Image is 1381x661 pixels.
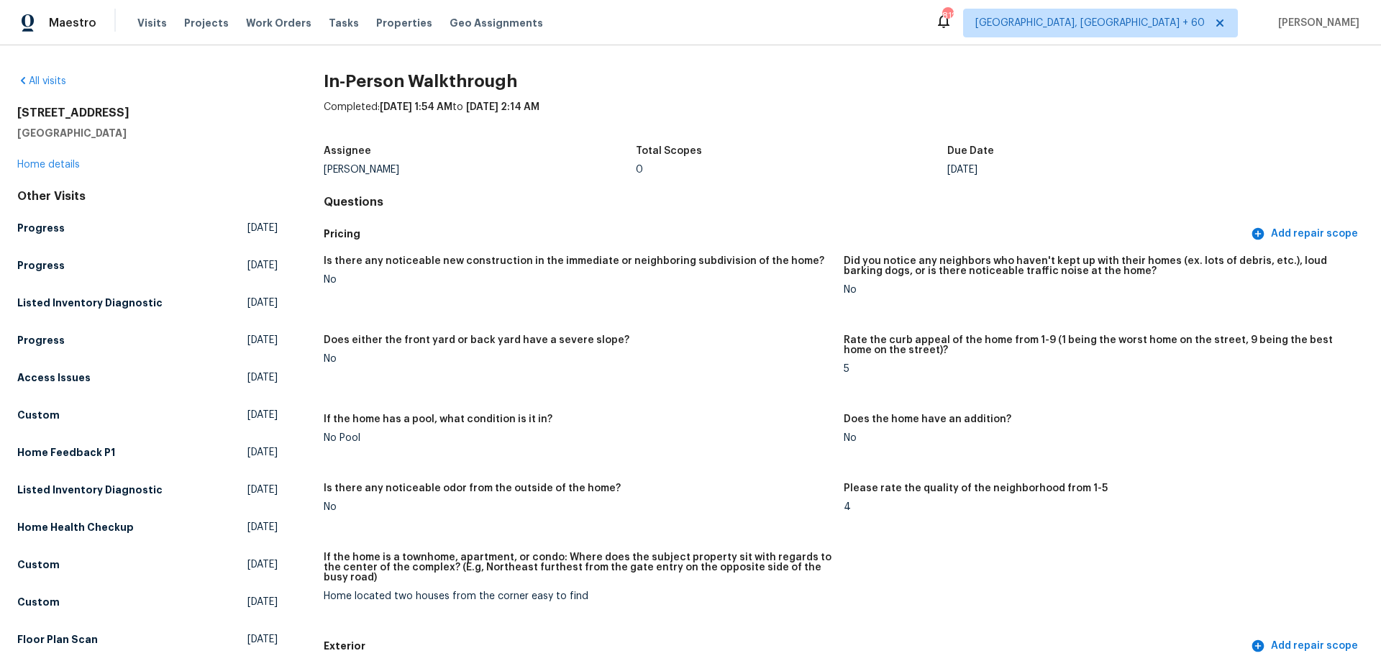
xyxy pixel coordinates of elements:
h5: Is there any noticeable odor from the outside of the home? [324,483,621,493]
h5: Listed Inventory Diagnostic [17,483,163,497]
h5: Home Feedback P1 [17,445,115,460]
h5: Progress [17,333,65,347]
h5: Total Scopes [636,146,702,156]
h5: Did you notice any neighbors who haven't kept up with their homes (ex. lots of debris, etc.), lou... [844,256,1352,276]
a: Home Feedback P1[DATE] [17,439,278,465]
span: [PERSON_NAME] [1272,16,1359,30]
span: Properties [376,16,432,30]
h2: [STREET_ADDRESS] [17,106,278,120]
h5: Home Health Checkup [17,520,134,534]
a: Listed Inventory Diagnostic[DATE] [17,477,278,503]
div: No [324,502,832,512]
div: Completed: to [324,100,1364,137]
div: No Pool [324,433,832,443]
h5: Rate the curb appeal of the home from 1-9 (1 being the worst home on the street, 9 being the best... [844,335,1352,355]
span: Work Orders [246,16,311,30]
a: Custom[DATE] [17,402,278,428]
span: [DATE] [247,258,278,273]
h5: Exterior [324,639,1248,654]
span: [DATE] [247,370,278,385]
h5: Please rate the quality of the neighborhood from 1-5 [844,483,1108,493]
div: Other Visits [17,189,278,204]
button: Add repair scope [1248,221,1364,247]
div: 812 [942,9,952,23]
div: No [324,354,832,364]
span: [DATE] [247,445,278,460]
h5: Progress [17,258,65,273]
button: Add repair scope [1248,633,1364,660]
span: [DATE] [247,333,278,347]
div: Home located two houses from the corner easy to find [324,591,832,601]
h5: If the home has a pool, what condition is it in? [324,414,552,424]
span: Projects [184,16,229,30]
span: Add repair scope [1254,225,1358,243]
h5: [GEOGRAPHIC_DATA] [17,126,278,140]
span: Visits [137,16,167,30]
span: [DATE] [247,296,278,310]
h5: If the home is a townhome, apartment, or condo: Where does the subject property sit with regards ... [324,552,832,583]
div: 0 [636,165,948,175]
a: Progress[DATE] [17,252,278,278]
a: Access Issues[DATE] [17,365,278,391]
div: No [844,433,1352,443]
span: Add repair scope [1254,637,1358,655]
a: Floor Plan Scan[DATE] [17,626,278,652]
div: [PERSON_NAME] [324,165,636,175]
div: 5 [844,364,1352,374]
a: Progress[DATE] [17,215,278,241]
a: Home details [17,160,80,170]
h5: Is there any noticeable new construction in the immediate or neighboring subdivision of the home? [324,256,824,266]
h5: Listed Inventory Diagnostic [17,296,163,310]
span: [DATE] [247,595,278,609]
h5: Does the home have an addition? [844,414,1011,424]
div: 4 [844,502,1352,512]
h5: Floor Plan Scan [17,632,98,647]
a: Home Health Checkup[DATE] [17,514,278,540]
h5: Custom [17,557,60,572]
h5: Custom [17,408,60,422]
h2: In-Person Walkthrough [324,74,1364,88]
h5: Assignee [324,146,371,156]
h5: Progress [17,221,65,235]
h5: Does either the front yard or back yard have a severe slope? [324,335,629,345]
a: Listed Inventory Diagnostic[DATE] [17,290,278,316]
a: Progress[DATE] [17,327,278,353]
h5: Custom [17,595,60,609]
span: Maestro [49,16,96,30]
span: [DATE] [247,221,278,235]
span: Geo Assignments [450,16,543,30]
h5: Access Issues [17,370,91,385]
span: [DATE] 2:14 AM [466,102,539,112]
div: [DATE] [947,165,1259,175]
span: [DATE] [247,520,278,534]
span: [DATE] [247,557,278,572]
a: Custom[DATE] [17,589,278,615]
a: Custom[DATE] [17,552,278,578]
span: [DATE] [247,483,278,497]
span: [GEOGRAPHIC_DATA], [GEOGRAPHIC_DATA] + 60 [975,16,1205,30]
span: [DATE] [247,632,278,647]
span: [DATE] [247,408,278,422]
div: No [324,275,832,285]
span: [DATE] 1:54 AM [380,102,452,112]
h4: Questions [324,195,1364,209]
h5: Pricing [324,227,1248,242]
span: Tasks [329,18,359,28]
a: All visits [17,76,66,86]
h5: Due Date [947,146,994,156]
div: No [844,285,1352,295]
